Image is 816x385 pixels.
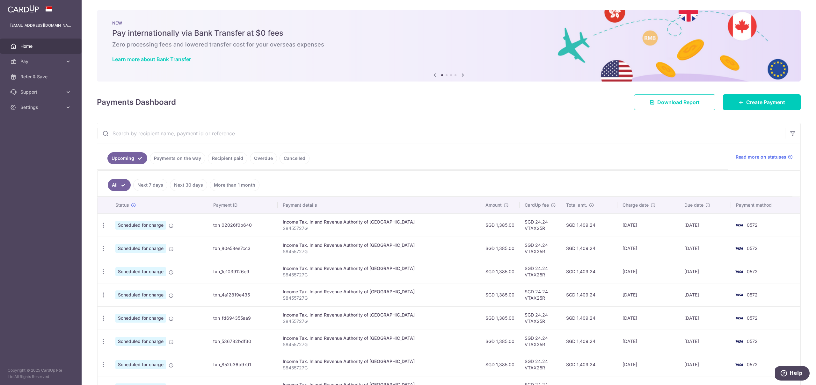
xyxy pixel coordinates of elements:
span: Total amt. [566,202,587,208]
a: Upcoming [107,152,147,164]
p: S8455727G [283,272,475,278]
div: Income Tax. Inland Revenue Authority of [GEOGRAPHIC_DATA] [283,335,475,341]
td: SGD 24.24 VTAX25R [520,353,561,376]
img: Bank Card [733,268,746,275]
td: SGD 1,385.00 [480,213,520,237]
td: SGD 1,385.00 [480,237,520,260]
td: [DATE] [617,213,679,237]
td: SGD 1,385.00 [480,306,520,330]
td: [DATE] [617,283,679,306]
a: Next 30 days [170,179,207,191]
span: 0572 [747,362,758,367]
p: S8455727G [283,225,475,232]
p: NEW [112,20,785,25]
img: Bank transfer banner [97,10,801,82]
span: Pay [20,58,62,65]
td: SGD 1,385.00 [480,260,520,283]
span: Refer & Save [20,74,62,80]
td: [DATE] [679,237,731,260]
td: [DATE] [617,237,679,260]
span: CardUp fee [525,202,549,208]
td: SGD 1,409.24 [561,330,617,353]
span: Scheduled for charge [115,244,166,253]
td: [DATE] [617,330,679,353]
td: SGD 1,409.24 [561,237,617,260]
img: Bank Card [733,314,746,322]
iframe: Opens a widget where you can find more information [775,366,810,382]
span: Read more on statuses [736,154,786,160]
div: Income Tax. Inland Revenue Authority of [GEOGRAPHIC_DATA] [283,289,475,295]
td: SGD 1,385.00 [480,283,520,306]
img: Bank Card [733,338,746,345]
span: Scheduled for charge [115,337,166,346]
span: Support [20,89,62,95]
td: SGD 24.24 VTAX25R [520,260,561,283]
span: Scheduled for charge [115,290,166,299]
td: [DATE] [679,260,731,283]
p: S8455727G [283,295,475,301]
span: Due date [684,202,703,208]
td: [DATE] [679,353,731,376]
input: Search by recipient name, payment id or reference [97,123,785,144]
span: Amount [485,202,502,208]
td: [DATE] [679,330,731,353]
a: All [108,179,131,191]
a: Next 7 days [133,179,167,191]
a: Read more on statuses [736,154,793,160]
td: [DATE] [617,353,679,376]
span: Settings [20,104,62,111]
td: SGD 1,385.00 [480,353,520,376]
td: txn_80e58ee7cc3 [208,237,278,260]
p: S8455727G [283,341,475,348]
td: txn_02026f0b640 [208,213,278,237]
span: Scheduled for charge [115,360,166,369]
span: 0572 [747,246,758,251]
td: txn_852b36b97d1 [208,353,278,376]
h4: Payments Dashboard [97,96,176,108]
th: Payment ID [208,197,278,213]
td: SGD 24.24 VTAX25R [520,306,561,330]
img: Bank Card [733,221,746,229]
a: Overdue [250,152,277,164]
td: SGD 24.24 VTAX25R [520,213,561,237]
img: CardUp [8,5,39,13]
img: Bank Card [733,245,746,252]
p: S8455727G [283,318,475,324]
div: Income Tax. Inland Revenue Authority of [GEOGRAPHIC_DATA] [283,358,475,365]
span: Scheduled for charge [115,314,166,323]
td: txn_536782bdf30 [208,330,278,353]
th: Payment details [278,197,480,213]
td: txn_fd694355aa9 [208,306,278,330]
span: 0572 [747,222,758,228]
p: S8455727G [283,365,475,371]
h6: Zero processing fees and lowered transfer cost for your overseas expenses [112,41,785,48]
span: 0572 [747,292,758,297]
td: SGD 1,409.24 [561,260,617,283]
td: SGD 24.24 VTAX25R [520,283,561,306]
span: 0572 [747,315,758,321]
p: S8455727G [283,248,475,255]
a: Create Payment [723,94,801,110]
span: Home [20,43,62,49]
td: SGD 24.24 VTAX25R [520,237,561,260]
span: Charge date [623,202,649,208]
div: Income Tax. Inland Revenue Authority of [GEOGRAPHIC_DATA] [283,265,475,272]
img: Bank Card [733,291,746,299]
a: More than 1 month [210,179,259,191]
a: Payments on the way [150,152,205,164]
div: Income Tax. Inland Revenue Authority of [GEOGRAPHIC_DATA] [283,242,475,248]
span: 0572 [747,339,758,344]
td: [DATE] [617,260,679,283]
div: Income Tax. Inland Revenue Authority of [GEOGRAPHIC_DATA] [283,219,475,225]
th: Payment method [731,197,800,213]
a: Download Report [634,94,715,110]
td: SGD 1,385.00 [480,330,520,353]
td: [DATE] [679,283,731,306]
td: [DATE] [679,306,731,330]
td: SGD 1,409.24 [561,353,617,376]
span: Create Payment [746,98,785,106]
span: Status [115,202,129,208]
a: Learn more about Bank Transfer [112,56,191,62]
td: txn_1c1039126e9 [208,260,278,283]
